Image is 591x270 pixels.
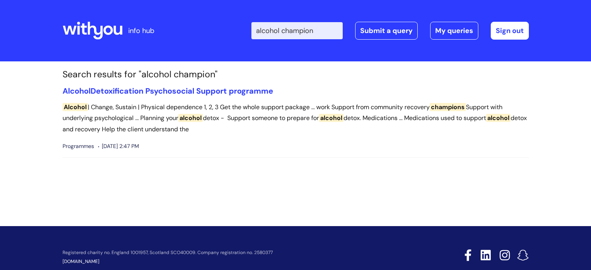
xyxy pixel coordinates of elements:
[319,114,343,122] span: alcohol
[430,103,466,111] span: champions
[63,258,99,265] a: [DOMAIN_NAME]
[251,22,529,40] div: | -
[486,114,511,122] span: alcohol
[63,86,273,96] a: AlcoholDetoxification Psychosocial Support programme
[98,141,139,151] span: [DATE] 2:47 PM
[63,141,94,151] span: Programmes
[178,114,203,122] span: alcohol
[63,102,529,135] p: | Change, Sustain | Physical dependence 1, 2, 3 Get the whole support package ... work Support fr...
[355,22,418,40] a: Submit a query
[430,22,478,40] a: My queries
[63,103,88,111] span: Alcohol
[63,69,529,80] h1: Search results for "alcohol champion"
[491,22,529,40] a: Sign out
[63,86,91,96] span: Alcohol
[63,250,409,255] p: Registered charity no. England 1001957, Scotland SCO40009. Company registration no. 2580377
[251,22,343,39] input: Search
[128,24,154,37] p: info hub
